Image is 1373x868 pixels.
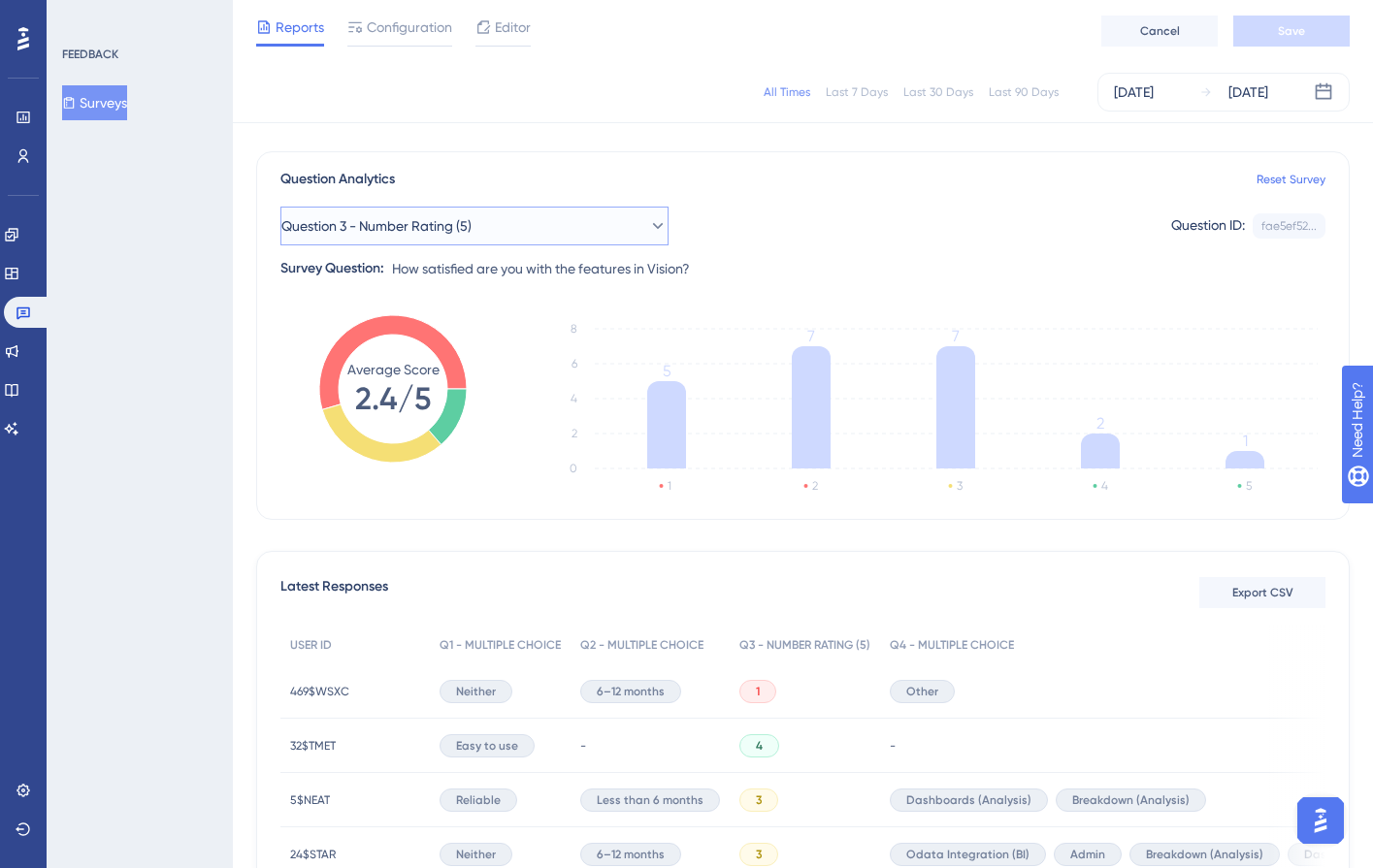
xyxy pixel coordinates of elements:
span: Editor [495,16,531,39]
span: 3 [756,847,762,862]
span: USER ID [290,637,332,653]
span: 5$NEAT [290,792,330,808]
div: [DATE] [1228,80,1268,104]
span: Reports [276,16,324,39]
span: 6–12 months [597,684,665,699]
text: 3 [957,479,963,493]
span: Less than 6 months [597,792,703,808]
tspan: 7 [952,327,960,345]
div: Question ID: [1171,213,1245,239]
span: Cancel [1140,23,1180,39]
span: Configuration [367,16,452,39]
div: Survey Question: [280,257,384,280]
tspan: Average Score [347,362,440,377]
tspan: 6 [572,357,577,370]
span: Dashboards (Analysis) [906,792,1031,808]
span: Q1 - MULTIPLE CHOICE [440,637,561,653]
span: 32$TMET [290,738,336,754]
span: Latest Responses [280,575,388,610]
span: Reliable [456,792,501,808]
button: Surveys [62,85,127,120]
button: Question 3 - Number Rating (5) [280,207,669,245]
tspan: 4 [571,392,577,405]
iframe: UserGuiding AI Assistant Launcher [1291,791,1350,850]
span: Other [906,684,938,699]
span: Need Help? [46,5,121,28]
text: 2 [812,479,818,493]
text: 5 [1246,479,1252,493]
span: 469$WSXC [290,684,349,699]
span: 24$STAR [290,847,336,862]
button: Cancel [1101,16,1218,47]
text: 4 [1101,479,1108,493]
tspan: 8 [571,322,577,336]
tspan: 5 [663,362,671,380]
span: How satisfied are you with the features in Vision? [392,257,690,280]
button: Save [1233,16,1350,47]
div: All Times [764,84,810,100]
tspan: 2.4/5 [355,380,431,417]
span: Breakdown (Analysis) [1072,792,1190,808]
div: fae5ef52... [1261,218,1317,234]
tspan: 7 [807,327,815,345]
tspan: 0 [570,462,577,475]
span: Odata Integration (BI) [906,847,1030,862]
span: Q2 - MULTIPLE CHOICE [580,637,703,653]
span: Export CSV [1232,585,1293,600]
span: Neither [456,847,496,862]
div: Last 90 Days [989,84,1059,100]
div: FEEDBACK [62,47,118,62]
span: Question Analytics [280,168,395,191]
div: Last 30 Days [903,84,973,100]
tspan: 2 [1096,414,1104,433]
div: Last 7 Days [826,84,888,100]
span: Neither [456,684,496,699]
span: 4 [756,738,763,754]
span: Question 3 - Number Rating (5) [281,214,472,238]
tspan: 2 [572,427,577,440]
div: [DATE] [1114,80,1154,104]
span: 6–12 months [597,847,665,862]
a: Reset Survey [1257,172,1325,187]
span: Breakdown (Analysis) [1146,847,1263,862]
span: Q3 - NUMBER RATING (5) [739,637,870,653]
span: Save [1278,23,1305,39]
span: 1 [756,684,760,699]
span: - [890,738,896,754]
text: 1 [668,479,671,493]
span: 3 [756,792,762,808]
button: Export CSV [1199,577,1325,608]
span: Q4 - MULTIPLE CHOICE [890,637,1014,653]
span: Admin [1070,847,1105,862]
span: Easy to use [456,738,518,754]
span: - [580,738,586,754]
tspan: 1 [1243,432,1248,450]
